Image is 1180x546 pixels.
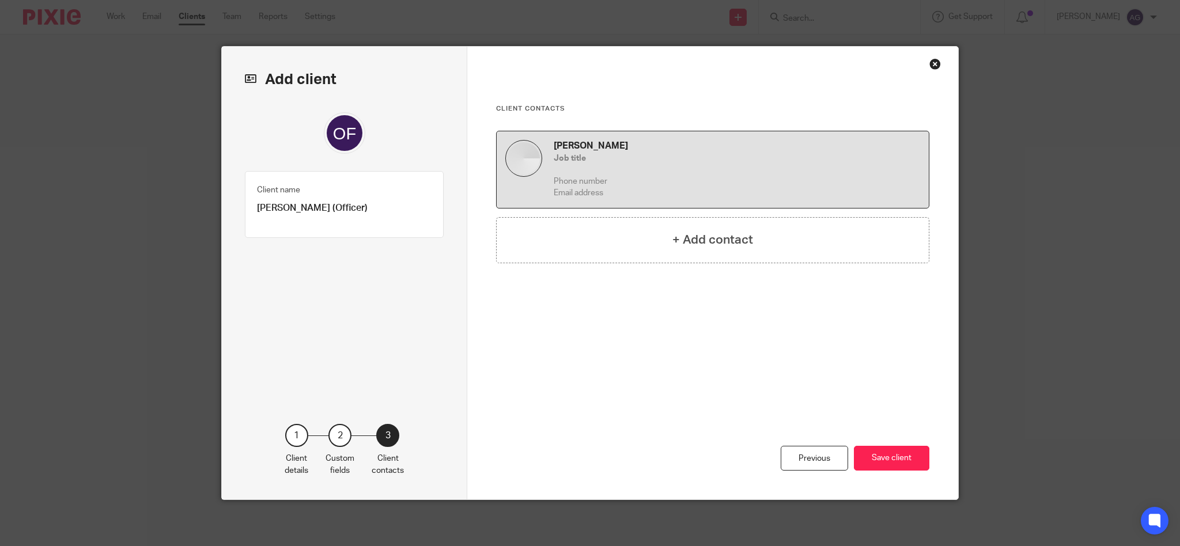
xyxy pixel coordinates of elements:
[854,446,929,471] button: Save client
[554,176,920,187] p: Phone number
[245,70,444,89] h2: Add client
[929,58,941,70] div: Close this dialog window
[257,184,300,196] label: Client name
[324,112,365,154] img: svg%3E
[376,424,399,447] div: 3
[672,231,753,249] h4: + Add contact
[326,453,354,476] p: Custom fields
[554,153,920,164] h5: Job title
[328,424,351,447] div: 2
[285,424,308,447] div: 1
[554,140,920,152] h4: [PERSON_NAME]
[372,453,404,476] p: Client contacts
[781,446,848,471] div: Previous
[285,453,308,476] p: Client details
[257,202,432,214] p: [PERSON_NAME] (Officer)
[554,187,920,199] p: Email address
[496,104,929,113] h3: Client contacts
[505,140,542,177] img: default.jpg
